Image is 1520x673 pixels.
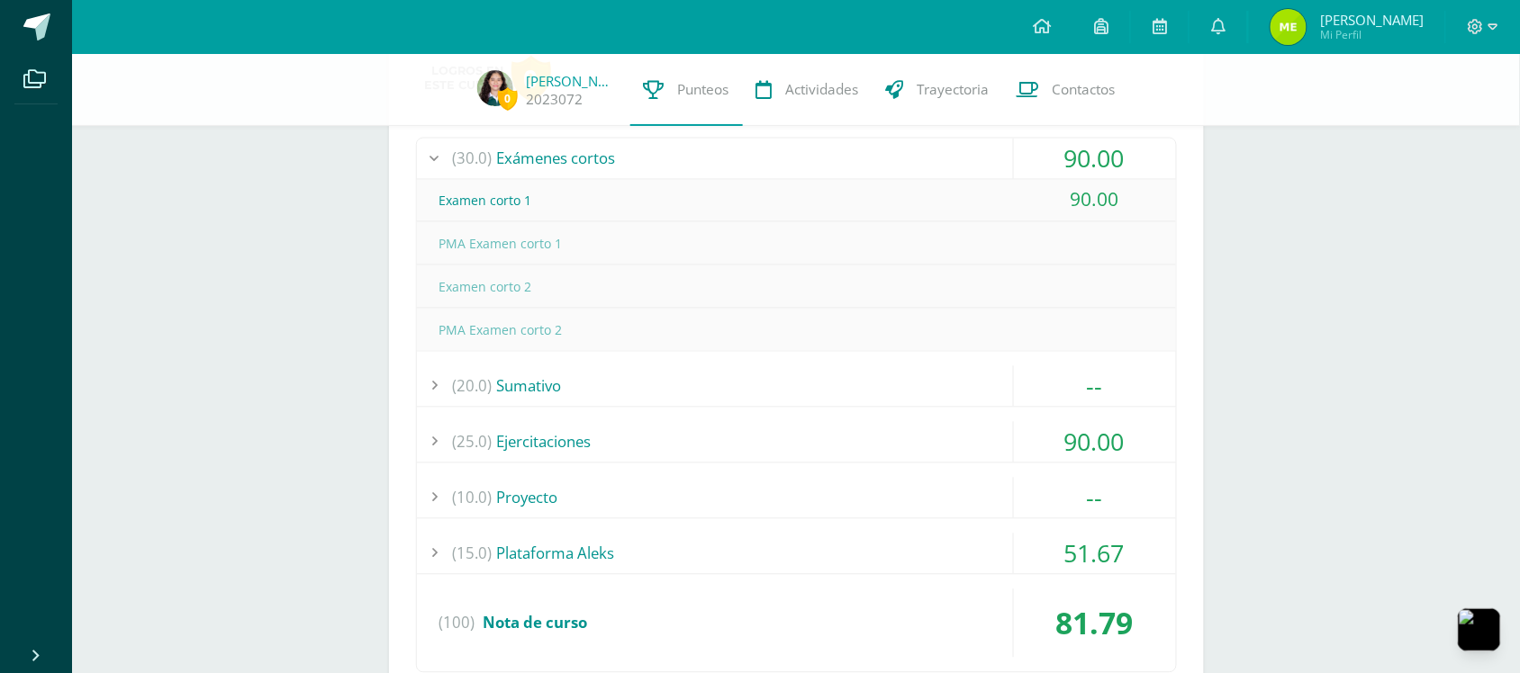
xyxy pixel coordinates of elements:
span: (25.0) [453,422,493,462]
img: 05fc99470b6b8232ca6bd7819607359e.png [477,70,513,106]
span: (15.0) [453,534,493,574]
a: Trayectoria [873,54,1003,126]
div: 90.00 [1014,180,1176,220]
div: 90.00 [1014,422,1176,462]
span: 0 [498,87,518,110]
span: Trayectoria [918,80,990,99]
span: Actividades [786,80,859,99]
img: cc8173afdae23698f602c22063f262d2.png [1271,9,1307,45]
span: Nota de curso [484,613,588,633]
div: PMA Examen corto 1 [417,224,1176,265]
a: Contactos [1003,54,1129,126]
span: (100) [439,589,475,658]
span: Punteos [678,80,729,99]
div: Examen corto 2 [417,267,1176,308]
div: Plataforma Aleks [417,534,1176,574]
div: 51.67 [1014,534,1176,574]
span: Mi Perfil [1320,27,1424,42]
span: Contactos [1053,80,1116,99]
span: (10.0) [453,478,493,518]
div: PMA Examen corto 2 [417,310,1176,351]
div: -- [1014,478,1176,518]
div: Ejercitaciones [417,422,1176,462]
div: Sumativo [417,366,1176,407]
span: (20.0) [453,366,493,407]
div: Exámenes cortos [417,139,1176,179]
div: 81.79 [1014,589,1176,658]
div: -- [1014,366,1176,407]
a: 2023072 [527,90,584,109]
a: Punteos [630,54,743,126]
span: [PERSON_NAME] [1320,11,1424,29]
a: [PERSON_NAME] [527,72,617,90]
a: Actividades [743,54,873,126]
span: (30.0) [453,139,493,179]
div: 90.00 [1014,139,1176,179]
div: Proyecto [417,478,1176,518]
div: Examen corto 1 [417,181,1176,221]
